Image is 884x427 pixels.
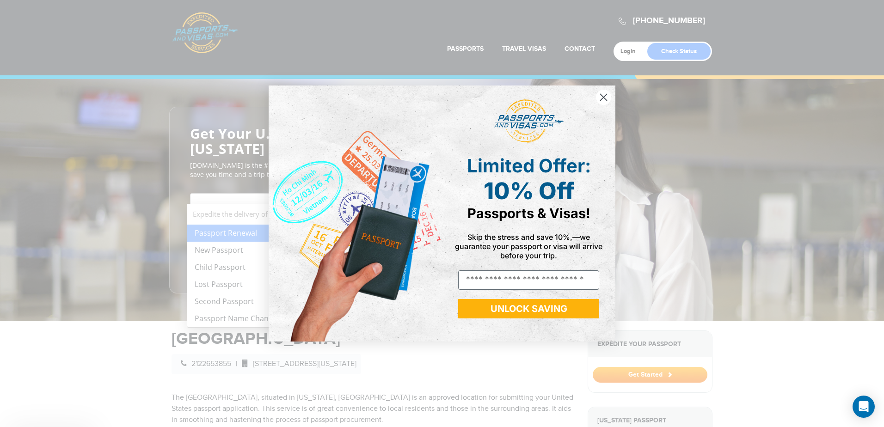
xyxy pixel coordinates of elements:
button: Close dialog [595,89,612,105]
button: UNLOCK SAVING [458,299,599,318]
span: Skip the stress and save 10%,—we guarantee your passport or visa will arrive before your trip. [455,232,602,260]
span: Passports & Visas! [467,205,590,221]
img: passports and visas [494,99,564,143]
span: 10% Off [484,177,574,205]
div: Open Intercom Messenger [853,396,875,418]
span: Limited Offer: [467,154,591,177]
img: de9cda0d-0715-46ca-9a25-073762a91ba7.png [269,85,442,341]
